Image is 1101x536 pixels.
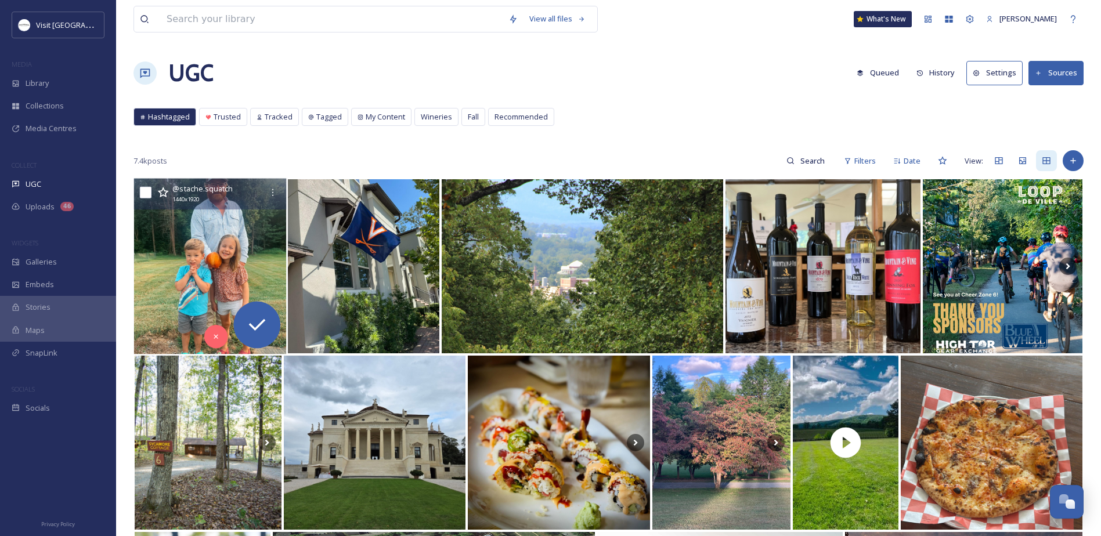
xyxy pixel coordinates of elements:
[911,61,967,84] a: History
[793,356,898,530] img: thumbnail
[26,123,77,134] span: Media Centres
[911,61,961,84] button: History
[851,61,905,84] button: Queued
[135,356,281,530] img: 🌿 One cabin left for Sunday, October 12th — the #6 Sycamore Cabin at Montfair Resort Farm! This c...
[133,155,167,166] span: 7.4k posts
[172,183,233,194] span: @ stache.squatch
[854,155,876,166] span: Filters
[12,238,38,247] span: WIDGETS
[966,61,1028,85] a: Settings
[26,302,50,313] span: Stories
[980,8,1063,30] a: [PERSON_NAME]
[26,256,57,267] span: Galleries
[26,179,41,190] span: UGC
[26,347,57,358] span: SnapLink
[19,19,30,31] img: Circle%20Logo.png
[41,516,75,530] a: Privacy Policy
[966,61,1023,85] button: Settings
[161,6,503,32] input: Search your library
[652,356,790,530] img: The dogwoods starting to turn towards fall, beautiful reds and purples dressed with bright red dr...
[901,356,1082,530] img: It’s Friday, aka Popito o’clock or like my son always says “best pizza in town”. popitospizza #Cv...
[1050,485,1084,519] button: Open Chat
[524,8,591,30] a: View all files
[26,279,54,290] span: Embeds
[265,111,293,122] span: Tracked
[468,356,649,530] img: Love the flavors ten.sushi whenever visiting #charlottesville 1. Spicy Toro and Tiger Shrimp Roll...
[148,111,190,122] span: Hashtagged
[36,19,126,30] span: Visit [GEOGRAPHIC_DATA]
[1028,61,1084,85] button: Sources
[12,385,35,393] span: SOCIALS
[12,60,32,68] span: MEDIA
[999,13,1057,24] span: [PERSON_NAME]
[26,201,55,212] span: Uploads
[316,111,342,122] span: Tagged
[442,179,723,353] img: picture of the #rotundava at #uva in recent trip to #monticello #charlottesville Sept 26 2025jhz
[904,155,920,166] span: Date
[26,325,45,336] span: Maps
[854,11,912,27] a: What's New
[12,161,37,169] span: COLLECT
[60,202,74,211] div: 46
[965,155,983,166] span: View:
[494,111,548,122] span: Recommended
[26,403,50,414] span: Socials
[284,356,465,530] img: Dinner at Palladio's iconic Villa Rotunda last night to celebrate 50 years of the University of V...
[134,179,287,354] img: Ever seen the world’s biggest peach? 🍑 Now you have, and it came from right here in our little to...
[214,111,241,122] span: Trusted
[795,149,832,172] input: Search
[26,100,64,111] span: Collections
[421,111,452,122] span: Wineries
[923,179,1082,353] img: We hear there’s going to be a party at Jordan Park’s Cheer Zone #6 Saturday! Thanks to hightorgea...
[725,179,920,353] img: We have a handful of wines with low inventory! 2020 Grinning Fox 2021 Deer Rock White 2022 1870 2...
[288,179,439,353] img: Thank you UVA for doing the lords work. #uva #wahoo #universityofvirginia
[168,56,214,90] a: UGC
[172,195,198,204] span: 1440 x 1920
[851,61,911,84] a: Queued
[26,78,49,89] span: Library
[468,111,479,122] span: Fall
[41,520,75,528] span: Privacy Policy
[366,111,405,122] span: My Content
